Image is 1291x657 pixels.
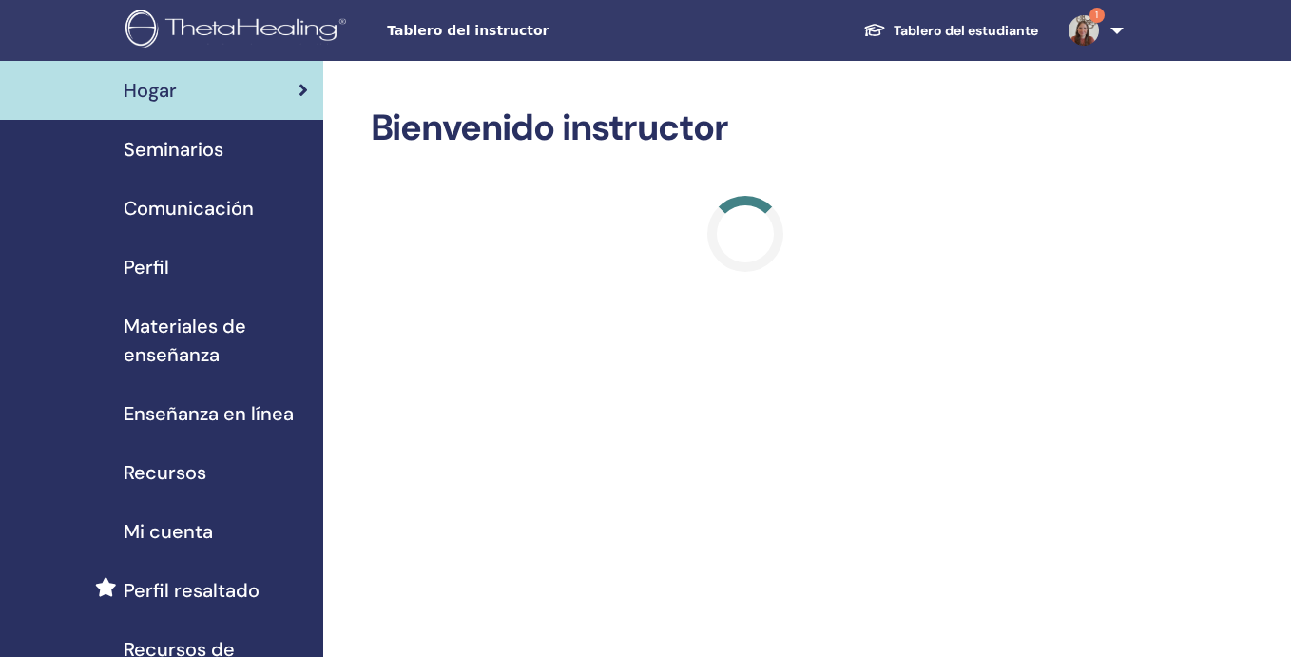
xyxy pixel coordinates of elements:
h2: Bienvenido instructor [371,106,1121,150]
img: default.jpg [1069,15,1099,46]
span: Tablero del instructor [387,21,672,41]
span: 1 [1089,8,1105,23]
img: graduation-cap-white.svg [863,22,886,38]
img: logo.png [125,10,353,52]
span: Hogar [124,76,177,105]
span: Perfil [124,253,169,281]
span: Seminarios [124,135,223,164]
span: Enseñanza en línea [124,399,294,428]
a: Tablero del estudiante [848,13,1053,48]
span: Materiales de enseñanza [124,312,308,369]
span: Comunicación [124,194,254,222]
span: Mi cuenta [124,517,213,546]
span: Perfil resaltado [124,576,260,605]
span: Recursos [124,458,206,487]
